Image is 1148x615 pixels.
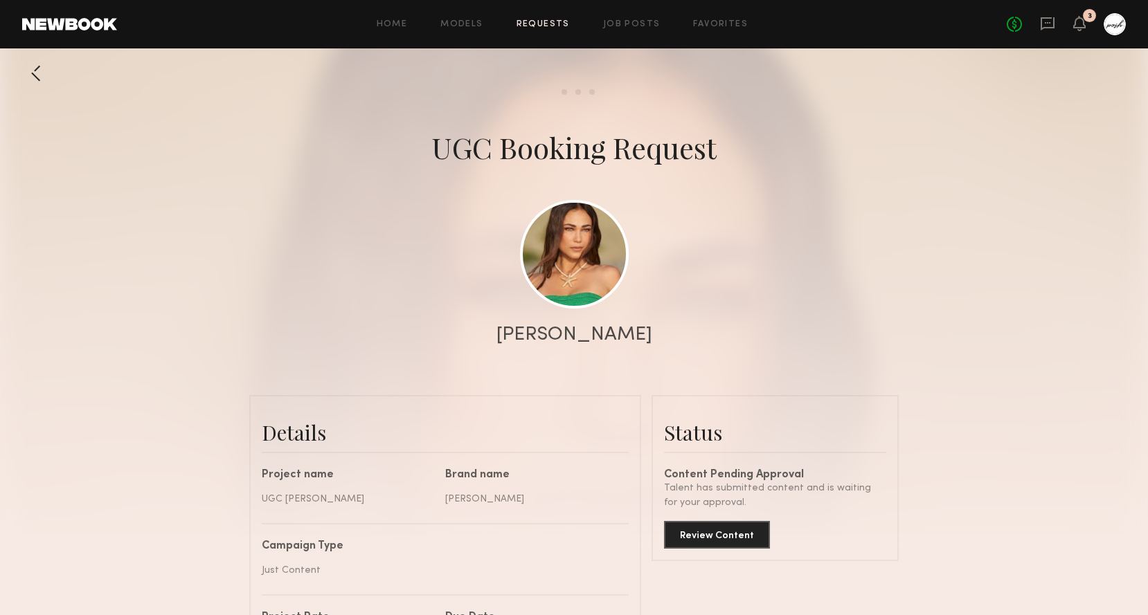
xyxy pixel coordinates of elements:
[262,419,629,446] div: Details
[262,541,618,552] div: Campaign Type
[664,481,886,510] div: Talent has submitted content and is waiting for your approval.
[431,128,717,167] div: UGC Booking Request
[664,521,770,549] button: Review Content
[377,20,408,29] a: Home
[693,20,748,29] a: Favorites
[1088,12,1092,20] div: 3
[440,20,483,29] a: Models
[445,492,618,506] div: [PERSON_NAME]
[262,563,618,578] div: Just Content
[445,470,618,481] div: Brand name
[262,492,435,506] div: UGC [PERSON_NAME]
[517,20,570,29] a: Requests
[603,20,661,29] a: Job Posts
[262,470,435,481] div: Project name
[496,325,652,345] div: [PERSON_NAME]
[664,470,886,481] div: Content Pending Approval
[664,419,886,446] div: Status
